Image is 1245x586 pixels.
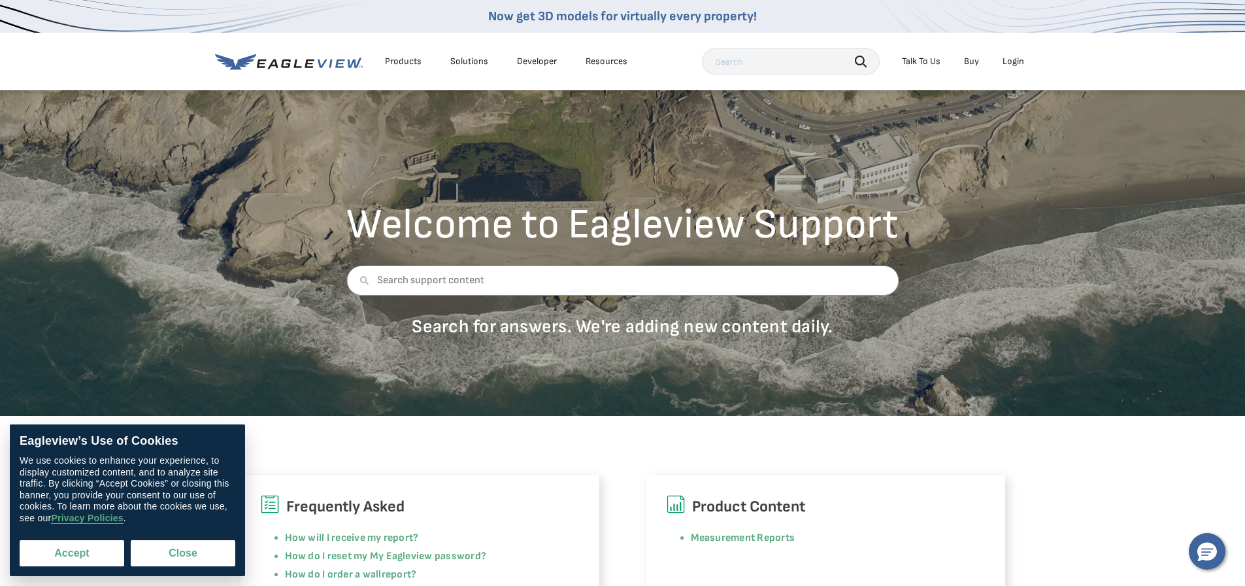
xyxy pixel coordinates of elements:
a: Measurement Reports [691,532,795,544]
button: Close [131,540,235,566]
div: Products [385,56,422,67]
a: How do I order a wall [285,568,382,581]
h6: Product Content [666,494,986,519]
a: ? [411,568,416,581]
div: Talk To Us [902,56,940,67]
a: Developer [517,56,557,67]
button: Hello, have a question? Let’s chat. [1189,533,1225,570]
a: Privacy Policies [51,513,123,524]
div: Solutions [450,56,488,67]
a: Now get 3D models for virtually every property! [488,9,757,24]
a: How do I reset my My Eagleview password? [285,550,487,562]
h2: Welcome to Eagleview Support [346,204,899,246]
h6: Frequently Asked [260,494,580,519]
div: Login [1003,56,1024,67]
div: We use cookies to enhance your experience, to display customized content, and to analyze site tra... [20,455,235,524]
div: Eagleview’s Use of Cookies [20,434,235,449]
a: Buy [964,56,979,67]
button: Accept [20,540,124,566]
a: How will I receive my report? [285,532,419,544]
input: Search [702,48,880,75]
a: report [382,568,411,581]
p: Search for answers. We're adding new content daily. [346,315,899,338]
div: Resources [586,56,627,67]
input: Search support content [346,266,899,296]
